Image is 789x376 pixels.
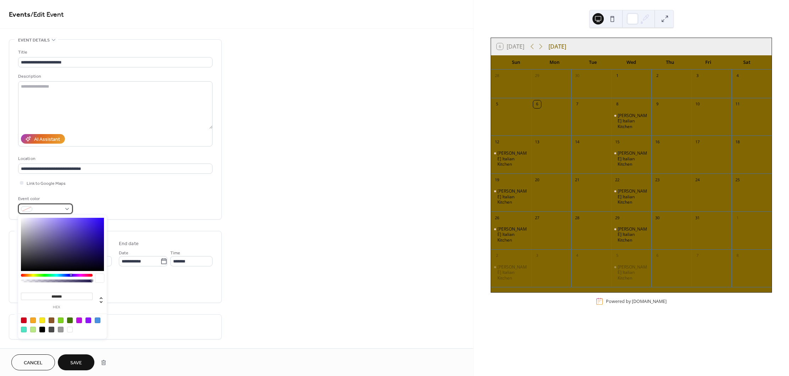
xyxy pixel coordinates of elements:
div: 27 [533,214,541,222]
div: Title [18,49,211,56]
div: Sun [497,55,535,70]
button: AI Assistant [21,134,65,144]
span: Link to Google Maps [27,180,66,187]
div: [PERSON_NAME] Italian Kitchen [497,264,528,281]
div: [PERSON_NAME] Italian Kitchen [497,226,528,243]
div: #FFFFFF [67,327,73,332]
div: 5 [613,252,621,260]
div: Bruno's Italian Kitchen [491,150,531,167]
div: 31 [694,214,701,222]
div: #000000 [39,327,45,332]
div: Thu [651,55,689,70]
div: #417505 [67,317,73,323]
div: 18 [734,138,741,146]
div: 8 [613,100,621,108]
span: Cancel [24,359,43,367]
div: 13 [533,138,541,146]
div: Bruno's Italian Kitchen [611,113,651,129]
div: [PERSON_NAME] Italian Kitchen [618,226,649,243]
div: 9 [653,100,661,108]
div: #BD10E0 [76,317,82,323]
div: 1 [613,72,621,80]
div: 2 [653,72,661,80]
div: 25 [734,176,741,184]
div: Bruno's Italian Kitchen [491,188,531,205]
div: #B8E986 [30,327,36,332]
div: 23 [653,176,661,184]
div: 11 [734,100,741,108]
div: #50E3C2 [21,327,27,332]
div: Tue [574,55,612,70]
div: #D0021B [21,317,27,323]
div: 24 [694,176,701,184]
div: 4 [573,252,581,260]
div: [PERSON_NAME] Italian Kitchen [618,113,649,129]
div: 20 [533,176,541,184]
a: [DOMAIN_NAME] [632,298,667,304]
span: Event details [18,37,50,44]
div: 21 [573,176,581,184]
div: #F8E71C [39,317,45,323]
label: hex [21,305,93,309]
div: #8B572A [49,317,54,323]
div: [PERSON_NAME] Italian Kitchen [497,150,528,167]
span: Save [70,359,82,367]
div: 4 [734,72,741,80]
div: 19 [493,176,501,184]
div: Bruno's Italian Kitchen [611,226,651,243]
div: Bruno's Italian Kitchen [611,188,651,205]
div: #7ED321 [58,317,64,323]
div: Description [18,73,211,80]
div: Bruno's Italian Kitchen [611,264,651,281]
div: Fri [689,55,727,70]
div: 28 [573,214,581,222]
div: 1 [734,214,741,222]
div: 30 [653,214,661,222]
div: [DATE] [548,42,566,51]
div: #9013FE [85,317,91,323]
div: [PERSON_NAME] Italian Kitchen [618,264,649,281]
a: Events [9,8,31,22]
button: Cancel [11,354,55,370]
div: #4A4A4A [49,327,54,332]
div: AI Assistant [34,136,60,143]
button: Save [58,354,94,370]
div: 7 [694,252,701,260]
div: [PERSON_NAME] Italian Kitchen [497,188,528,205]
div: 17 [694,138,701,146]
div: 29 [613,214,621,222]
div: [PERSON_NAME] Italian Kitchen [618,188,649,205]
div: 7 [573,100,581,108]
div: 8 [734,252,741,260]
div: 12 [493,138,501,146]
span: / Edit Event [31,8,64,22]
div: #4A90E2 [95,317,100,323]
div: 6 [533,100,541,108]
div: Sat [728,55,766,70]
div: 14 [573,138,581,146]
div: 10 [694,100,701,108]
div: Bruno's Italian Kitchen [491,264,531,281]
div: Event color [18,195,71,203]
div: 6 [653,252,661,260]
div: 16 [653,138,661,146]
div: 30 [573,72,581,80]
div: 28 [493,72,501,80]
div: End date [119,240,139,248]
div: 5 [493,100,501,108]
div: Bruno's Italian Kitchen [491,226,531,243]
div: 22 [613,176,621,184]
div: 26 [493,214,501,222]
div: 29 [533,72,541,80]
div: Wed [612,55,651,70]
div: [PERSON_NAME] Italian Kitchen [618,150,649,167]
div: #9B9B9B [58,327,64,332]
div: Bruno's Italian Kitchen [611,150,651,167]
div: Mon [535,55,574,70]
div: Powered by [606,298,667,304]
div: Location [18,155,211,162]
span: Date [119,249,128,257]
span: Time [170,249,180,257]
div: 2 [493,252,501,260]
div: 3 [533,252,541,260]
